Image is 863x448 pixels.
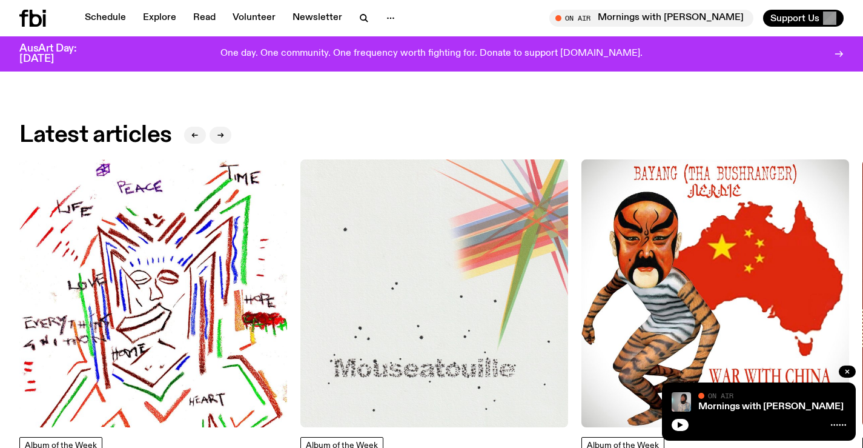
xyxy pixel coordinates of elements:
span: On Air [708,392,733,400]
img: Kana Frazer is smiling at the camera with her head tilted slightly to her left. She wears big bla... [672,392,691,412]
span: Support Us [770,13,819,24]
h2: Latest articles [19,124,172,146]
a: Read [186,10,223,27]
a: Mornings with [PERSON_NAME] [698,402,844,412]
img: DJ Set feels like your parents' old shag carpet and sticky leather couches in the summer, and tas... [300,159,568,427]
p: One day. One community. One frequency worth fighting for. Donate to support [DOMAIN_NAME]. [220,48,643,59]
a: Schedule [78,10,133,27]
h3: AusArt Day: [DATE] [19,44,97,64]
a: Explore [136,10,184,27]
button: On AirMornings with [PERSON_NAME] [549,10,753,27]
a: Newsletter [285,10,349,27]
a: Volunteer [225,10,283,27]
button: Support Us [763,10,844,27]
